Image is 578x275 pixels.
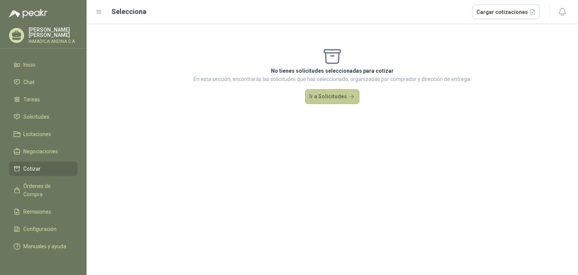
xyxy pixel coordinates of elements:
span: Tareas [23,95,40,104]
img: Logo peakr [9,9,47,18]
button: Cargar cotizaciones [472,5,540,20]
p: INMADICA ANDINA S.A [29,39,78,44]
span: Solicitudes [23,113,49,121]
span: Cotizar [23,165,41,173]
p: [PERSON_NAME] [PERSON_NAME] [29,27,78,38]
span: Chat [23,78,35,86]
a: Licitaciones [9,127,78,141]
p: No tienes solicitudes seleccionadas para cotizar [193,67,471,75]
a: Chat [9,75,78,89]
span: Inicio [23,61,35,69]
span: Configuración [23,225,56,233]
span: Licitaciones [23,130,51,138]
a: Órdenes de Compra [9,179,78,202]
a: Inicio [9,58,78,72]
a: Manuales y ayuda [9,239,78,254]
h2: Selecciona [111,6,146,17]
a: Configuración [9,222,78,236]
a: Cotizar [9,162,78,176]
a: Negociaciones [9,144,78,159]
span: Manuales y ayuda [23,242,66,251]
a: Remisiones [9,205,78,219]
span: Negociaciones [23,147,58,156]
span: Remisiones [23,208,51,216]
span: Órdenes de Compra [23,182,70,199]
a: Tareas [9,92,78,107]
button: Ir a Solicitudes [305,89,359,104]
p: En esta sección, encontrarás las solicitudes que has seleccionado, organizadas por comprador y di... [193,75,471,83]
a: Solicitudes [9,110,78,124]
